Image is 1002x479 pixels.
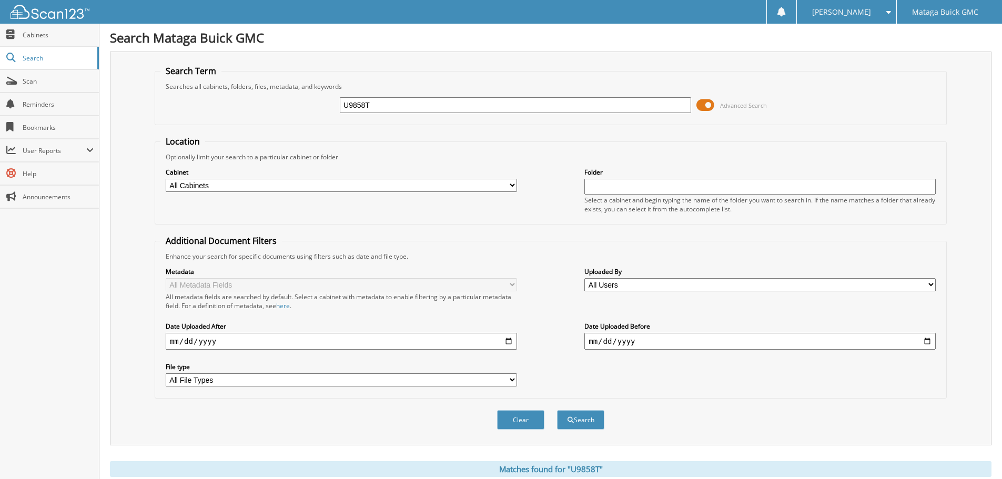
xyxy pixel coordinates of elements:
[584,267,936,276] label: Uploaded By
[23,100,94,109] span: Reminders
[912,9,978,15] span: Mataga Buick GMC
[23,54,92,63] span: Search
[160,152,941,161] div: Optionally limit your search to a particular cabinet or folder
[584,168,936,177] label: Folder
[23,123,94,132] span: Bookmarks
[23,192,94,201] span: Announcements
[812,9,871,15] span: [PERSON_NAME]
[160,252,941,261] div: Enhance your search for specific documents using filters such as date and file type.
[23,77,94,86] span: Scan
[160,65,221,77] legend: Search Term
[557,410,604,430] button: Search
[23,146,86,155] span: User Reports
[160,235,282,247] legend: Additional Document Filters
[110,461,991,477] div: Matches found for "U9858T"
[276,301,290,310] a: here
[160,82,941,91] div: Searches all cabinets, folders, files, metadata, and keywords
[166,322,517,331] label: Date Uploaded After
[584,333,936,350] input: end
[11,5,89,19] img: scan123-logo-white.svg
[497,410,544,430] button: Clear
[166,168,517,177] label: Cabinet
[110,29,991,46] h1: Search Mataga Buick GMC
[23,30,94,39] span: Cabinets
[23,169,94,178] span: Help
[166,362,517,371] label: File type
[584,196,936,213] div: Select a cabinet and begin typing the name of the folder you want to search in. If the name match...
[166,267,517,276] label: Metadata
[166,292,517,310] div: All metadata fields are searched by default. Select a cabinet with metadata to enable filtering b...
[160,136,205,147] legend: Location
[166,333,517,350] input: start
[720,101,767,109] span: Advanced Search
[584,322,936,331] label: Date Uploaded Before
